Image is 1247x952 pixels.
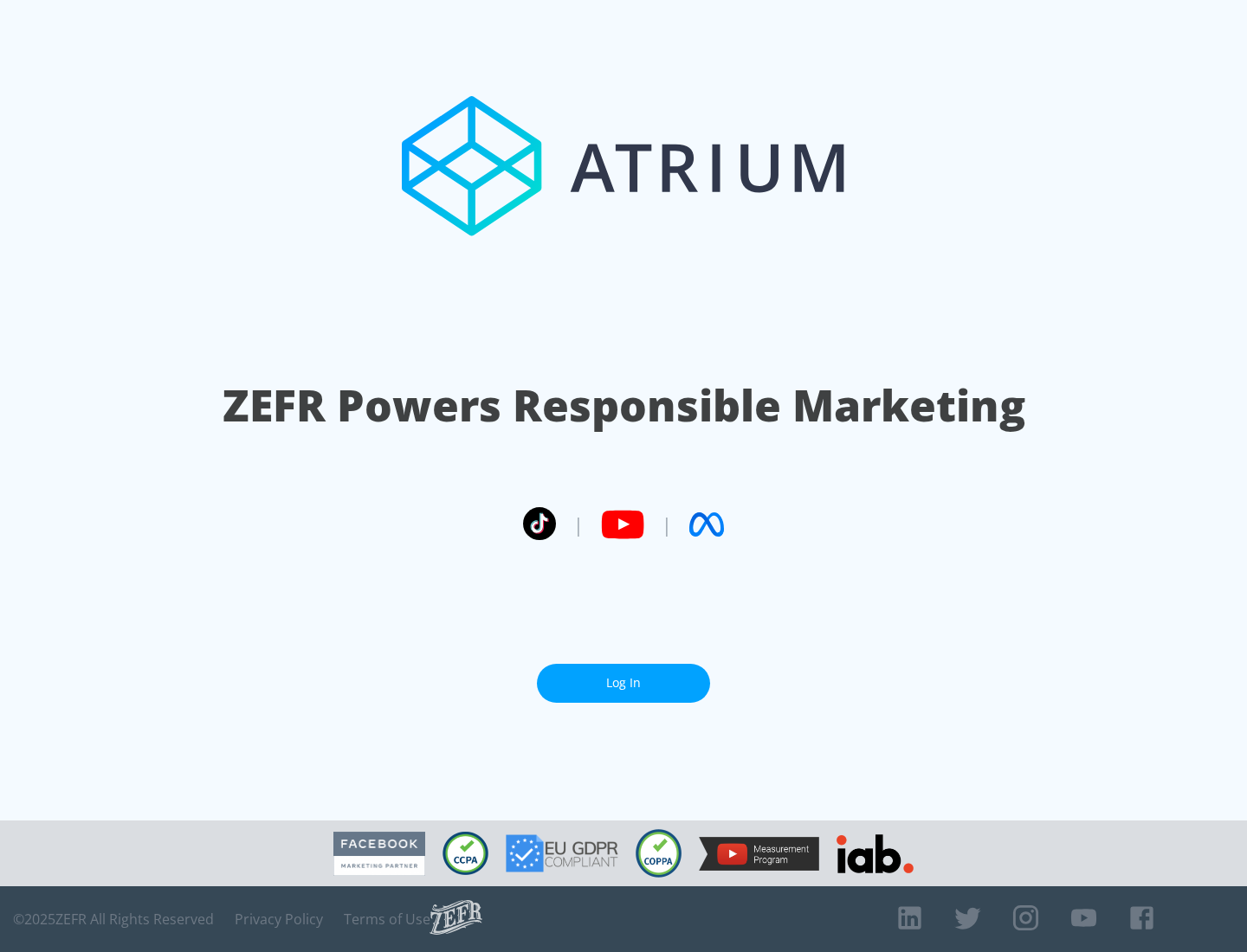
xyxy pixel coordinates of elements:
span: | [573,511,584,537]
a: Log In [537,664,710,703]
img: YouTube Measurement Program [699,837,819,871]
img: IAB [837,834,914,873]
img: Facebook Marketing Partner [333,832,425,876]
span: | [662,511,672,537]
h1: ZEFR Powers Responsible Marketing [223,376,1025,435]
img: CCPA Compliant [443,832,488,875]
a: Terms of Use [344,910,430,928]
img: COPPA Compliant [636,829,682,878]
img: GDPR Compliant [506,834,618,872]
a: Privacy Policy [235,910,323,928]
span: © 2025 ZEFR All Rights Reserved [13,910,214,928]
